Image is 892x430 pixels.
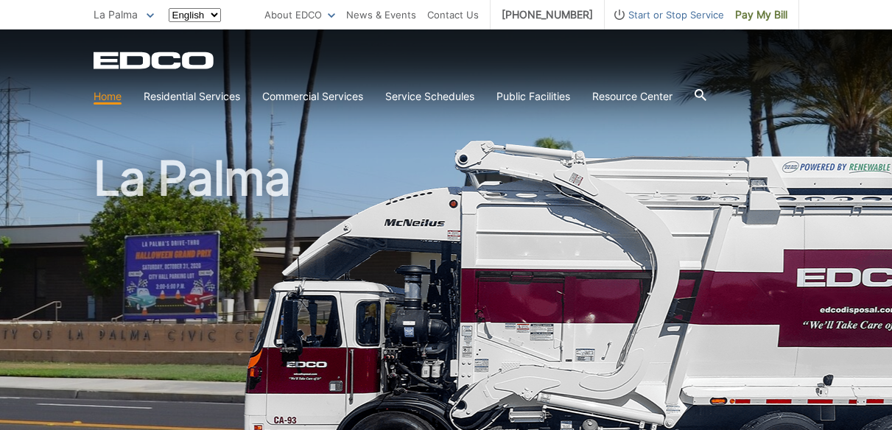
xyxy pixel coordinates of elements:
a: Public Facilities [496,88,570,105]
a: Service Schedules [385,88,474,105]
a: Commercial Services [262,88,363,105]
a: Home [94,88,122,105]
a: Contact Us [427,7,479,23]
a: EDCD logo. Return to the homepage. [94,52,216,69]
span: Pay My Bill [735,7,787,23]
a: News & Events [346,7,416,23]
a: About EDCO [264,7,335,23]
select: Select a language [169,8,221,22]
span: La Palma [94,8,138,21]
a: Residential Services [144,88,240,105]
a: Resource Center [592,88,672,105]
